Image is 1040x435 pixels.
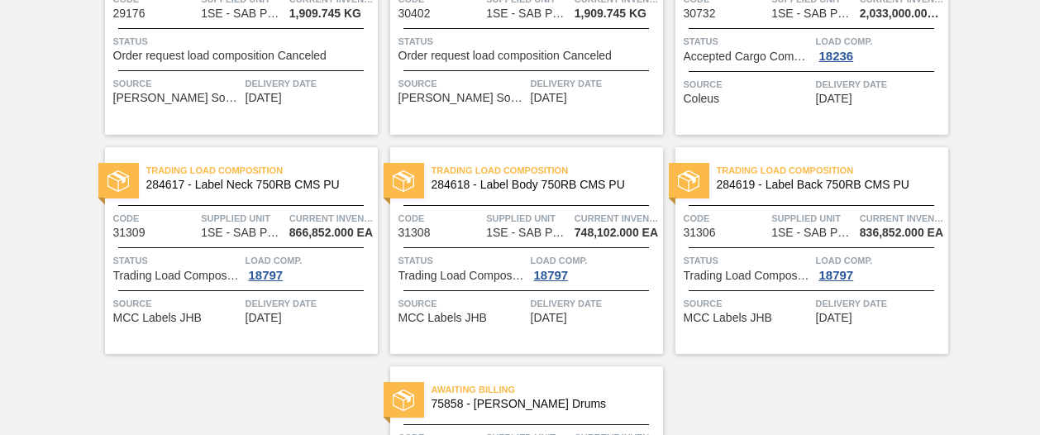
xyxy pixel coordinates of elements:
img: status [107,170,129,192]
span: 08/06/2025 [531,92,567,104]
span: Status [684,33,812,50]
span: Trading Load Composition [717,162,948,179]
span: Source [113,295,241,312]
span: 284619 - Label Back 750RB CMS PU [717,179,935,191]
span: Current inventory [289,210,374,227]
span: 75858 - Glue Casien Drums [432,398,650,410]
span: Load Comp. [816,33,944,50]
a: statusTrading Load Composition284619 - Label Back 750RB CMS PUCode31306Supplied Unit1SE - SAB Pol... [663,147,948,354]
span: 284617 - Label Neck 750RB CMS PU [146,179,365,191]
span: Trading Load Composition [684,270,812,282]
span: Accepted Cargo Composition [684,50,812,63]
span: Supplied Unit [486,210,570,227]
span: Delivery Date [246,75,374,92]
span: 30732 [684,7,716,20]
span: Source [684,295,812,312]
img: status [393,170,414,192]
span: Henkel South Africa Pty Ltd [398,92,527,104]
span: Source [398,295,527,312]
span: Supplied Unit [201,210,285,227]
span: Delivery Date [246,295,374,312]
span: Henkel South Africa Pty Ltd [113,92,241,104]
span: Delivery Date [816,295,944,312]
span: Delivery Date [816,76,944,93]
span: Trading Load Composition [432,162,663,179]
span: Trading Load Composition [113,270,241,282]
span: 836,852.000 EA [860,227,943,239]
span: Code [398,210,483,227]
span: Status [113,33,374,50]
a: statusTrading Load Composition284617 - Label Neck 750RB CMS PUCode31309Supplied Unit1SE - SAB Pol... [93,147,378,354]
span: Order request load composition Canceled [398,50,612,62]
a: Load Comp.18797 [816,252,944,282]
span: MCC Labels JHB [398,312,487,324]
span: Current inventory [860,210,944,227]
span: 09/07/2025 [531,312,567,324]
span: Order request load composition Canceled [113,50,327,62]
span: 31306 [684,227,716,239]
span: Load Comp. [531,252,659,269]
img: status [678,170,699,192]
span: Load Comp. [246,252,374,269]
span: Code [684,210,768,227]
span: 09/05/2025 [246,312,282,324]
span: Current inventory [575,210,659,227]
span: Source [684,76,812,93]
span: Coleus [684,93,720,105]
span: 09/08/2025 [816,312,852,324]
span: 1SE - SAB Polokwane Brewery [201,7,284,20]
span: 29176 [113,7,146,20]
div: 18797 [531,269,572,282]
span: 1,909.745 KG [575,7,646,20]
span: 284618 - Label Body 750RB CMS PU [432,179,650,191]
span: Load Comp. [816,252,944,269]
span: 1SE - SAB Polokwane Brewery [201,227,284,239]
span: MCC Labels JHB [684,312,772,324]
span: Source [398,75,527,92]
a: Load Comp.18236 [816,33,944,63]
span: 31308 [398,227,431,239]
a: Load Comp.18797 [246,252,374,282]
span: 1SE - SAB Polokwane Brewery [771,7,854,20]
span: Status [113,252,241,269]
span: Delivery Date [531,75,659,92]
span: Status [398,252,527,269]
span: 08/16/2025 [816,93,852,105]
span: 1,909.745 KG [289,7,361,20]
span: 1SE - SAB Polokwane Brewery [486,227,569,239]
div: 18236 [816,50,857,63]
a: Load Comp.18797 [531,252,659,282]
span: 1SE - SAB Polokwane Brewery [486,7,569,20]
span: 2,033,000.000 EA [860,7,944,20]
span: 30402 [398,7,431,20]
span: Delivery Date [531,295,659,312]
div: 18797 [246,269,287,282]
span: 06/20/2025 [246,92,282,104]
span: 31309 [113,227,146,239]
span: Status [684,252,812,269]
span: Status [398,33,659,50]
span: 866,852.000 EA [289,227,373,239]
span: MCC Labels JHB [113,312,202,324]
span: Awaiting Billing [432,381,663,398]
span: 1SE - SAB Polokwane Brewery [771,227,854,239]
span: Source [113,75,241,92]
span: Trading Load Composition [398,270,527,282]
span: Supplied Unit [771,210,856,227]
img: status [393,390,414,411]
span: Trading Load Composition [146,162,378,179]
a: statusTrading Load Composition284618 - Label Body 750RB CMS PUCode31308Supplied Unit1SE - SAB Pol... [378,147,663,354]
span: 748,102.000 EA [575,227,658,239]
div: 18797 [816,269,857,282]
span: Code [113,210,198,227]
